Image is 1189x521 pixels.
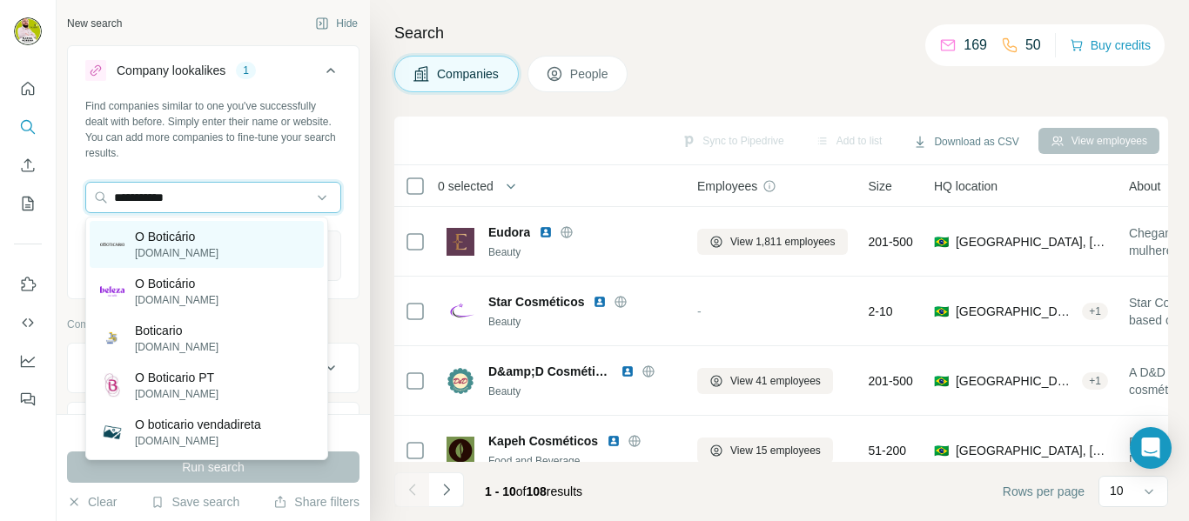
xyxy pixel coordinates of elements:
[14,269,42,300] button: Use Surfe on LinkedIn
[697,438,833,464] button: View 15 employees
[117,62,225,79] div: Company lookalikes
[527,484,547,498] span: 108
[730,443,821,458] span: View 15 employees
[14,345,42,377] button: Dashboard
[934,303,949,320] span: 🇧🇷
[956,442,1108,459] span: [GEOGRAPHIC_DATA], [GEOGRAPHIC_DATA]
[135,322,218,339] p: Boticario
[1025,35,1041,56] p: 50
[447,228,474,256] img: Logo of Eudora
[697,177,757,195] span: Employees
[14,73,42,104] button: Quick start
[488,244,676,260] div: Beauty
[488,453,676,469] div: Food and Beverage
[1110,482,1124,499] p: 10
[135,386,218,402] p: [DOMAIN_NAME]
[100,373,124,397] img: O Boticario PT
[516,484,527,498] span: of
[135,339,218,355] p: [DOMAIN_NAME]
[697,304,702,318] span: -
[697,368,833,394] button: View 41 employees
[488,363,612,380] span: D&amp;D Cosméticos
[135,228,218,245] p: O Boticário
[621,364,635,378] img: LinkedIn logo
[394,21,1168,45] h4: Search
[14,188,42,219] button: My lists
[236,63,256,78] div: 1
[67,493,117,511] button: Clear
[100,420,124,444] img: O boticario vendadireta
[934,233,949,250] span: 🇧🇷
[437,65,500,83] span: Companies
[488,293,584,311] span: Star Cosméticos
[135,275,218,292] p: O Boticário
[14,111,42,143] button: Search
[934,442,949,459] span: 🇧🇷
[869,177,892,195] span: Size
[730,234,836,250] span: View 1,811 employees
[447,297,474,325] img: Logo of Star Cosméticos
[135,245,218,261] p: [DOMAIN_NAME]
[85,98,341,161] div: Find companies similar to one you've successfully dealt with before. Simply enter their name or w...
[151,493,239,511] button: Save search
[447,367,474,395] img: Logo of D&amp;D Cosméticos
[485,484,516,498] span: 1 - 10
[1003,483,1085,500] span: Rows per page
[593,295,607,309] img: LinkedIn logo
[14,384,42,415] button: Feedback
[964,35,987,56] p: 169
[135,292,218,308] p: [DOMAIN_NAME]
[488,384,676,399] div: Beauty
[100,243,124,246] img: O Boticário
[1129,177,1161,195] span: About
[934,372,949,390] span: 🇧🇷
[68,50,359,98] button: Company lookalikes1
[488,432,598,450] span: Kapeh Cosméticos
[607,434,621,448] img: LinkedIn logo
[100,286,124,297] img: O Boticário
[429,472,464,507] button: Navigate to next page
[1082,304,1108,319] div: + 1
[14,307,42,338] button: Use Surfe API
[447,437,474,464] img: Logo of Kapeh Cosméticos
[68,347,359,389] button: Company
[869,372,913,390] span: 201-500
[135,433,261,449] p: [DOMAIN_NAME]
[438,177,494,195] span: 0 selected
[14,17,42,45] img: Avatar
[67,317,359,332] p: Company information
[1082,373,1108,389] div: + 1
[697,229,848,255] button: View 1,811 employees
[869,233,913,250] span: 201-500
[901,129,1031,155] button: Download as CSV
[869,442,907,459] span: 51-200
[135,416,261,433] p: O boticario vendadireta
[956,233,1108,250] span: [GEOGRAPHIC_DATA], [GEOGRAPHIC_DATA]
[67,16,122,31] div: New search
[956,303,1075,320] span: [GEOGRAPHIC_DATA], [GEOGRAPHIC_DATA]
[1130,427,1172,469] div: Open Intercom Messenger
[135,369,218,386] p: O Boticario PT
[934,177,998,195] span: HQ location
[488,224,530,241] span: Eudora
[869,303,893,320] span: 2-10
[303,10,370,37] button: Hide
[488,314,676,330] div: Beauty
[100,326,124,351] img: Boticario
[956,372,1075,390] span: [GEOGRAPHIC_DATA], [GEOGRAPHIC_DATA]
[539,225,553,239] img: LinkedIn logo
[485,484,582,498] span: results
[273,493,359,511] button: Share filters
[1070,33,1151,57] button: Buy credits
[68,406,359,448] button: Industry
[730,373,821,389] span: View 41 employees
[14,150,42,181] button: Enrich CSV
[570,65,610,83] span: People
